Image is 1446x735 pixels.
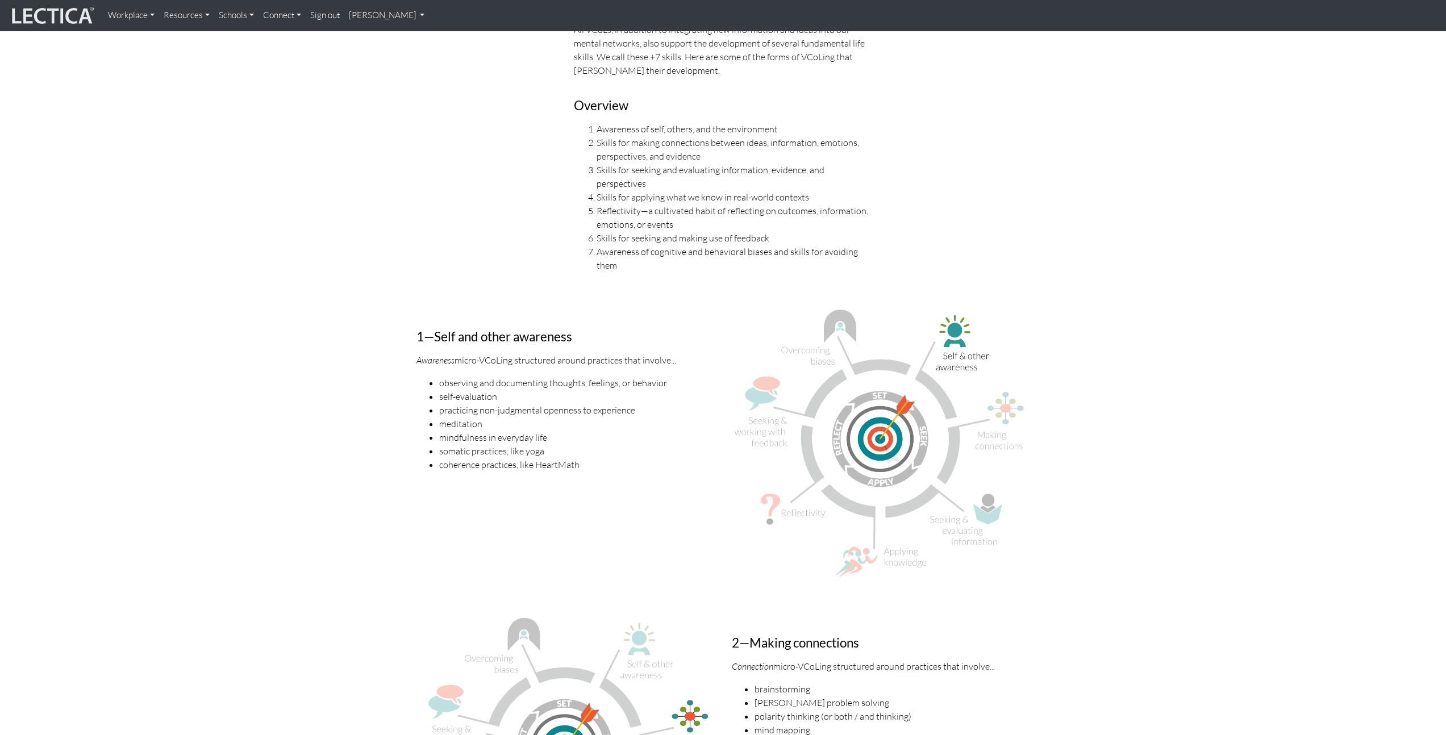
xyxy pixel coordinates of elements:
[9,5,94,27] img: lecticalive
[597,190,872,204] li: Skills for applying what we know in real-world contexts
[732,661,773,672] i: Connection
[259,5,306,27] a: Connect
[416,330,715,344] h3: 1—Self and other awareness
[439,417,715,431] li: meditation
[597,245,872,272] li: Awareness of cognitive and behavioral biases and skills for avoiding them
[597,231,872,245] li: Skills for seeking and making use of feedback
[306,5,344,27] a: Sign out
[439,458,715,471] li: coherence practices, like HeartMath
[732,659,1030,673] p: micro-VCoLing structured around practices that involve...
[597,136,872,163] li: Skills for making connections between ideas, information, emotions, perspectives, and evidence
[755,696,1030,709] li: [PERSON_NAME] problem solving
[597,163,872,190] li: Skills for seeking and evaluating information, evidence, and perspectives
[755,709,1030,723] li: polarity thinking (or both / and thinking)
[597,204,872,231] li: Reflectivity—a cultivated habit of reflecting on outcomes, information, emotions, or events
[103,5,159,27] a: Workplace
[214,5,259,27] a: Schools
[574,99,872,113] h3: Overview
[755,682,1030,696] li: brainstorming
[439,403,715,417] li: practicing non-judgmental openness to experience
[159,5,214,27] a: Resources
[574,23,872,77] p: All VCoLs, in addition to integrating new information and ideas into our mental networks, also su...
[439,376,715,390] li: observing and documenting thoughts, feelings, or behavior
[439,431,715,444] li: mindfulness in everyday life
[416,353,715,367] p: micro-VCoLing structured around practices that involve...
[439,390,715,403] li: self-evaluation
[732,636,1030,650] h3: 2—Making connections
[597,122,872,136] li: Awareness of self, others, and the environment
[416,354,455,366] i: Awareness
[344,5,430,27] a: [PERSON_NAME]
[439,444,715,458] li: somatic practices, like yoga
